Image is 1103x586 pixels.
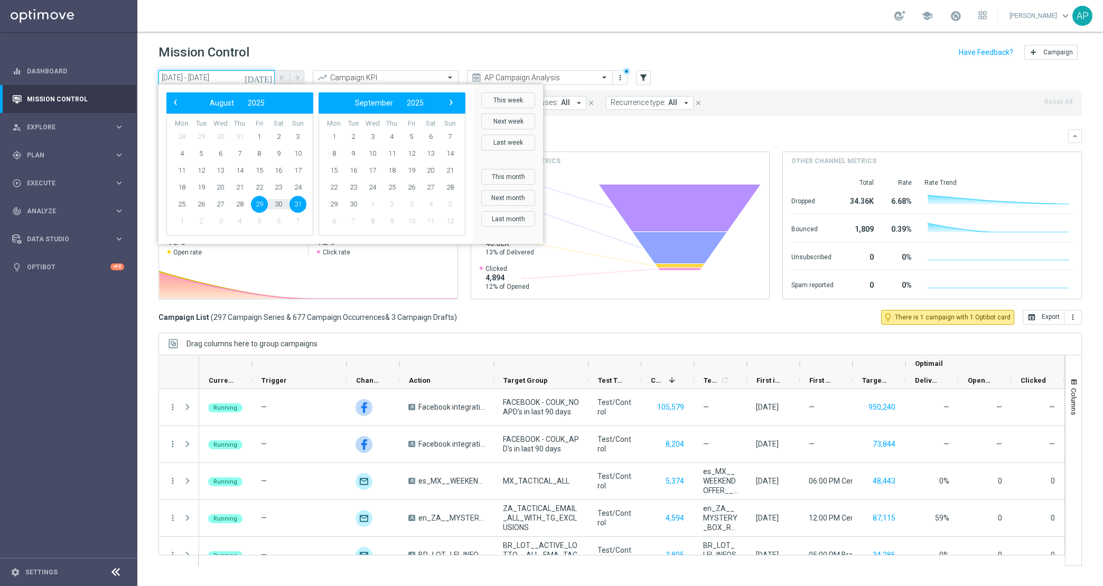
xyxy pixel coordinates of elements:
button: play_circle_outline Execute keyboard_arrow_right [12,179,125,187]
span: 18 [173,179,190,196]
div: 34.36K [846,192,874,209]
i: more_vert [168,513,177,523]
span: Target Group [503,376,548,384]
i: open_in_browser [1027,313,1036,322]
bs-datepicker-navigation-view: ​ ​ ​ [169,96,305,110]
i: play_circle_outline [12,178,22,188]
span: 7 [442,128,459,145]
span: Execute [27,180,114,186]
span: 6 [325,213,342,230]
div: Optibot [12,253,124,281]
span: Templates [704,376,719,384]
th: weekday [192,119,211,128]
div: Unsubscribed [791,248,834,264]
i: more_vert [168,402,177,412]
div: lightbulb Optibot +10 [12,263,125,271]
span: 2 [270,128,287,145]
i: close [695,99,702,107]
button: 950,240 [867,401,896,414]
span: 30 [345,196,362,213]
span: 1 [251,128,268,145]
span: 2025 [248,99,265,107]
span: Channel [356,376,381,384]
img: Facebook Custom Audience [356,436,372,453]
h1: Mission Control [158,45,249,60]
span: ‹ [169,96,182,109]
span: Action [409,376,431,384]
button: 48,443 [872,475,896,488]
button: Next month [481,190,535,206]
span: 18 [384,162,400,179]
span: Recurrence type: [611,98,666,107]
i: lightbulb_outline [883,313,893,322]
span: 12% of Opened [485,282,529,291]
span: en_ZA__MYSTERY_BOX_REBRAND__EMT_ALL_EM_TAC_LT [418,513,485,523]
span: 29 [251,196,268,213]
th: weekday [211,119,230,128]
div: Press SPACE to select this row. [159,426,199,463]
span: 4 [422,196,439,213]
button: arrow_back [275,70,289,85]
span: school [921,10,933,22]
span: › [444,96,458,109]
div: Explore [12,122,114,132]
span: 28 [173,128,190,145]
span: 21 [442,162,459,179]
span: 17 [364,162,381,179]
div: 0% [886,248,912,264]
span: 4,894 [485,273,529,282]
i: keyboard_arrow_right [114,206,124,216]
span: August [210,99,234,107]
div: Rate [886,178,912,187]
button: Next week [481,114,535,129]
i: refresh [721,376,729,384]
span: 12 [403,145,420,162]
span: 29 [193,128,210,145]
div: Total [846,178,874,187]
button: August [203,96,241,110]
th: weekday [288,119,307,128]
button: Statuses: All arrow_drop_down [522,96,586,110]
i: keyboard_arrow_right [114,122,124,132]
span: 297 Campaign Series & 677 Campaign Occurrences [213,313,385,322]
span: 22 [251,179,268,196]
div: Analyze [12,206,114,216]
a: Mission Control [27,85,124,113]
img: Optimail [356,473,372,490]
span: 7 [345,213,362,230]
span: 8 [364,213,381,230]
span: 16 [270,162,287,179]
button: close [694,97,703,109]
span: 3 [212,213,229,230]
span: 24 [289,179,306,196]
a: [PERSON_NAME]keyboard_arrow_down [1008,8,1072,24]
span: 16 [345,162,362,179]
a: Dashboard [27,57,124,85]
span: A [408,515,415,521]
span: 4 [384,128,400,145]
span: 6 [212,145,229,162]
span: Plan [27,152,114,158]
span: 28 [231,196,248,213]
button: 87,115 [872,512,896,525]
button: keyboard_arrow_down [1068,129,1082,143]
i: keyboard_arrow_right [114,150,124,160]
button: add Campaign [1024,45,1078,60]
th: weekday [324,119,344,128]
button: › [444,96,457,110]
div: person_search Explore keyboard_arrow_right [12,123,125,131]
span: 5 [251,213,268,230]
a: Settings [25,569,58,575]
span: 13% of Delivered [485,248,534,257]
span: 13 [422,145,439,162]
span: 10 [289,145,306,162]
button: 3,805 [665,549,685,562]
button: more_vert [168,550,177,560]
span: es_MX__WEEKENDOFFER__ALL_EMA_TAC_GM [418,476,485,486]
i: arrow_forward [293,74,301,81]
button: 5,374 [665,475,685,488]
span: 17 [289,162,306,179]
span: All [668,98,677,107]
span: 3 [364,128,381,145]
